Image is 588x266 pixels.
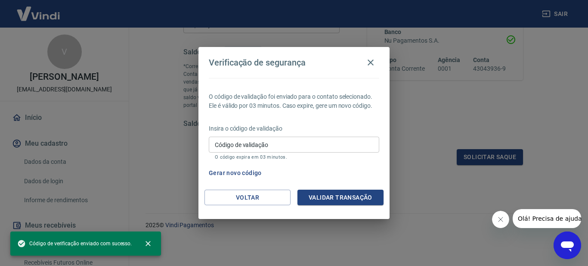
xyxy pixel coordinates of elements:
button: close [139,234,158,253]
button: Gerar novo código [205,165,265,181]
p: O código expira em 03 minutos. [215,154,373,160]
button: Voltar [204,190,291,206]
span: Olá! Precisa de ajuda? [5,6,72,13]
span: Código de verificação enviado com sucesso. [17,239,132,248]
iframe: Mensagem da empresa [513,209,581,228]
p: Insira o código de validação [209,124,379,133]
p: O código de validação foi enviado para o contato selecionado. Ele é válido por 03 minutos. Caso e... [209,92,379,110]
h4: Verificação de segurança [209,57,306,68]
iframe: Botão para abrir a janela de mensagens [554,232,581,259]
button: Validar transação [297,190,384,206]
iframe: Fechar mensagem [492,211,509,228]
